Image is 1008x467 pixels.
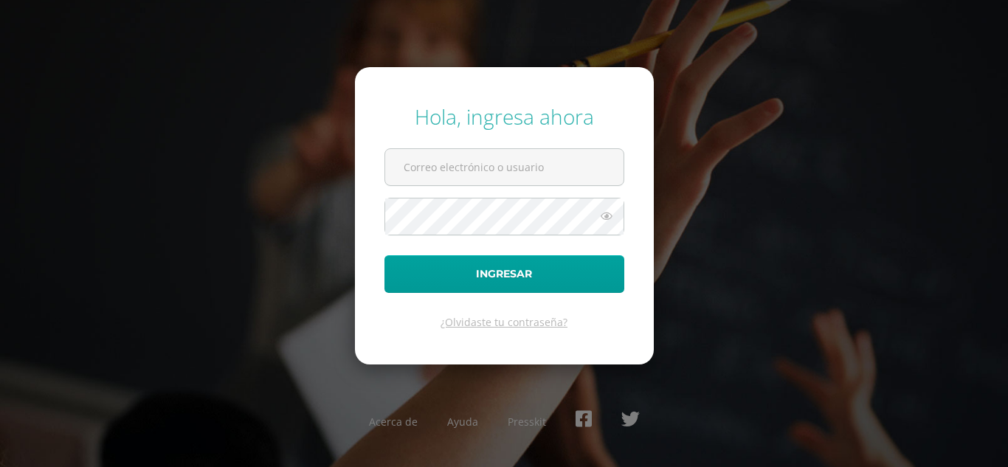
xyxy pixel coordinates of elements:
[385,149,624,185] input: Correo electrónico o usuario
[369,415,418,429] a: Acerca de
[384,103,624,131] div: Hola, ingresa ahora
[384,255,624,293] button: Ingresar
[508,415,546,429] a: Presskit
[441,315,567,329] a: ¿Olvidaste tu contraseña?
[447,415,478,429] a: Ayuda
